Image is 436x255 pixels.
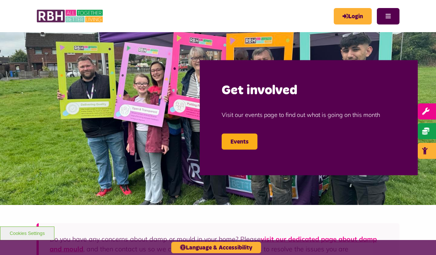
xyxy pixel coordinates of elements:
p: Visit our events page to find out what is going on this month [222,99,396,130]
a: MyRBH [334,8,372,24]
a: Events [222,134,257,150]
button: Language & Accessibility [171,242,261,253]
iframe: Netcall Web Assistant for live chat [403,222,436,255]
img: RBH [37,7,104,25]
button: Navigation [377,8,399,24]
h2: Get involved [222,82,396,99]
